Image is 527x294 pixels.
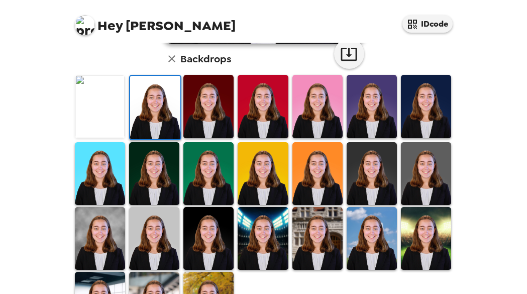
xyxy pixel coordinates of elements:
[97,17,123,35] span: Hey
[75,75,125,138] img: Original
[402,15,453,33] button: IDcode
[75,10,236,33] span: [PERSON_NAME]
[75,15,95,35] img: profile pic
[180,51,231,67] h6: Backdrops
